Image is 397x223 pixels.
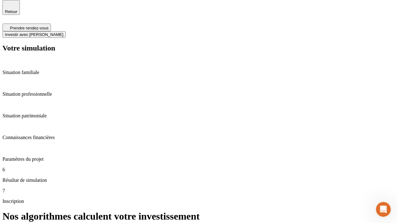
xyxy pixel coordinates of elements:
p: Situation patrimoniale [2,113,395,119]
p: 6 [2,167,395,173]
h1: Nos algorithmes calculent votre investissement [2,211,395,222]
span: Prendre rendez-vous [10,26,48,30]
button: Prendre rendez-vous [2,24,51,31]
button: Investir avec [PERSON_NAME] [2,31,66,38]
p: Résultat de simulation [2,177,395,183]
span: Investir avec [PERSON_NAME] [5,32,63,37]
p: Inscription [2,199,395,204]
iframe: Intercom live chat [376,202,391,217]
p: Situation familiale [2,70,395,75]
p: Situation professionnelle [2,91,395,97]
span: Retour [5,9,17,14]
p: Paramètres du projet [2,156,395,162]
p: Connaissances financières [2,135,395,140]
h2: Votre simulation [2,44,395,52]
p: 7 [2,188,395,194]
